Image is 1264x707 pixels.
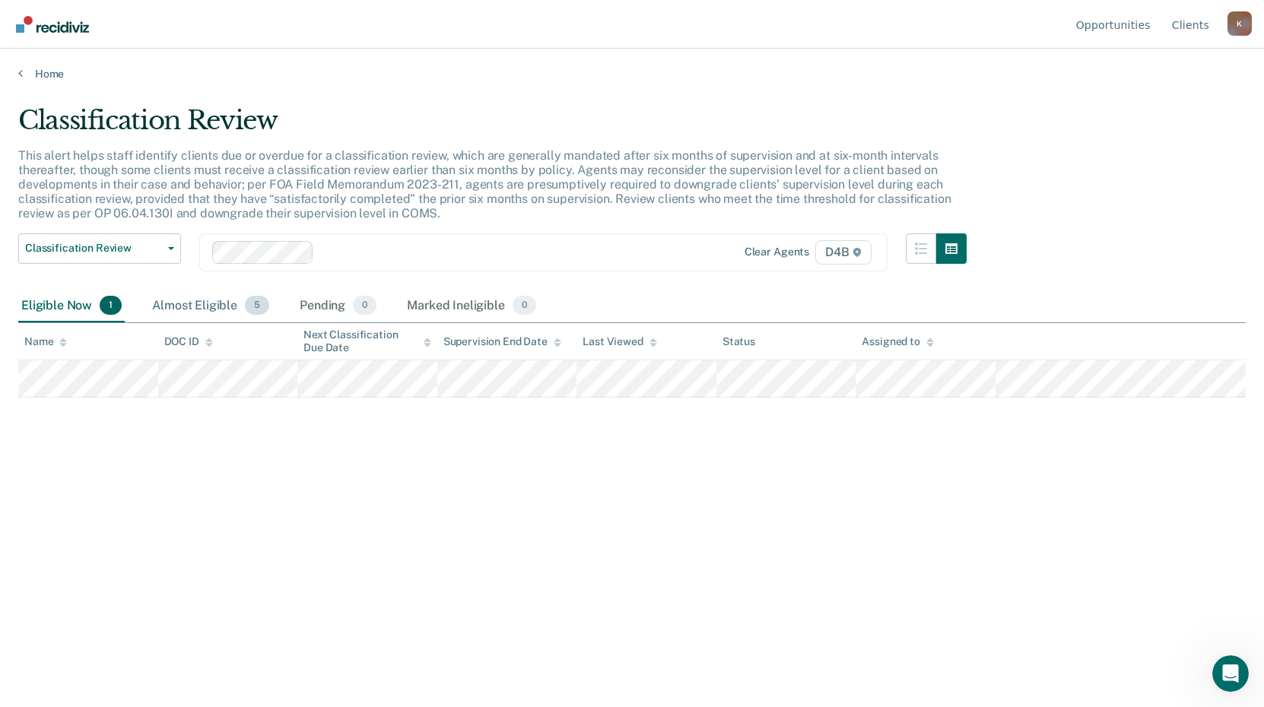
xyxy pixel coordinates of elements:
button: Classification Review [18,233,181,264]
span: 0 [353,296,376,315]
div: Last Viewed [583,335,656,348]
div: Supervision End Date [443,335,561,348]
div: Clear agents [745,246,809,258]
div: Name [24,335,67,348]
div: Pending0 [297,290,380,323]
img: Recidiviz [16,16,89,33]
div: K [1227,11,1252,36]
div: Status [723,335,755,348]
p: This alert helps staff identify clients due or overdue for a classification review, which are gen... [18,148,951,221]
a: Home [18,67,1246,81]
div: DOC ID [164,335,213,348]
span: Classification Review [25,242,162,255]
div: Assigned to [862,335,933,348]
div: Eligible Now1 [18,290,125,323]
div: Almost Eligible5 [149,290,272,323]
span: 0 [513,296,536,315]
div: Marked Ineligible0 [404,290,539,323]
span: 1 [100,296,122,315]
span: 5 [245,296,269,315]
button: Profile dropdown button [1227,11,1252,36]
div: Next Classification Due Date [303,328,431,354]
span: D4B [815,240,871,265]
div: Classification Review [18,105,967,148]
iframe: Intercom live chat [1212,655,1249,692]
